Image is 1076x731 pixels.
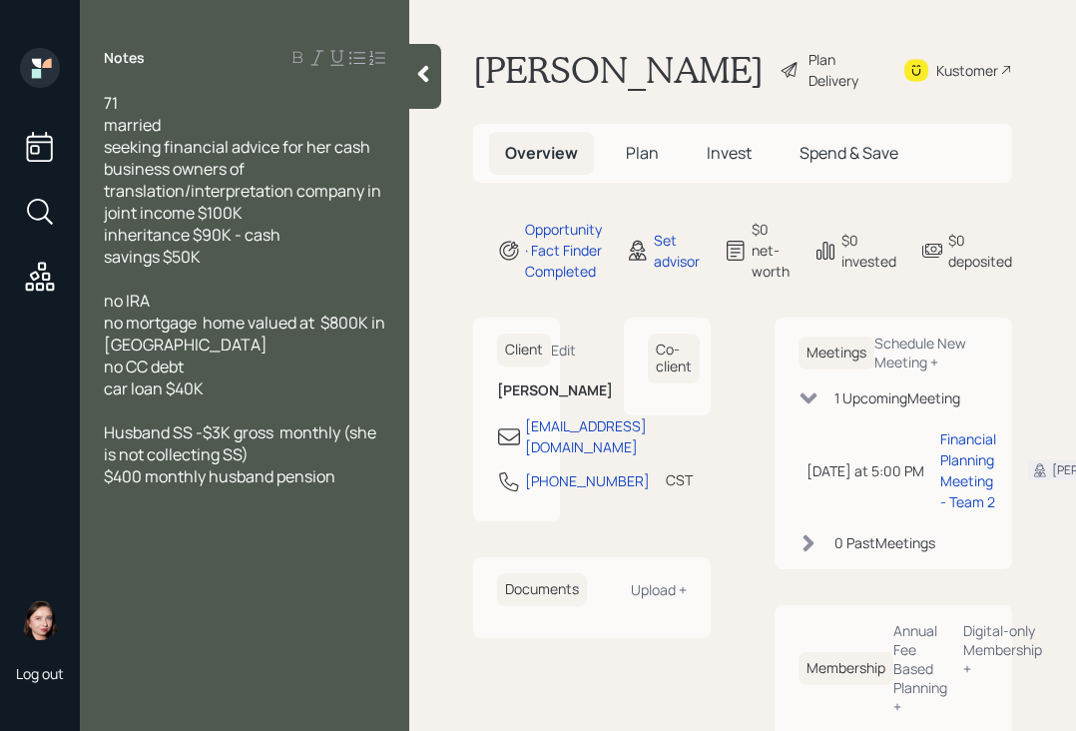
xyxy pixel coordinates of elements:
div: Plan Delivery [808,49,878,91]
div: $0 deposited [948,230,1012,272]
span: Invest [707,142,752,164]
div: Edit [551,341,576,360]
div: [EMAIL_ADDRESS][DOMAIN_NAME] [525,415,647,457]
span: no IRA no mortgage home valued at $800K in [GEOGRAPHIC_DATA] no CC debt car loan $40K [104,290,388,399]
div: 0 Past Meeting s [834,532,935,553]
span: Overview [505,142,578,164]
div: $0 net-worth [752,219,790,282]
h6: Documents [497,573,587,606]
div: Upload + [631,580,687,599]
h6: Client [497,334,551,366]
div: 1 Upcoming Meeting [834,387,960,408]
h1: [PERSON_NAME] [473,48,764,92]
div: Kustomer [936,60,998,81]
h6: Meetings [799,337,874,369]
label: Notes [104,48,145,68]
h6: Membership [799,652,893,685]
h6: [PERSON_NAME] [497,382,536,399]
div: Log out [16,664,64,683]
div: $0 invested [841,230,896,272]
div: Opportunity · Fact Finder Completed [525,219,602,282]
div: [PHONE_NUMBER] [525,470,650,491]
div: [DATE] at 5:00 PM [807,460,924,481]
span: 71 married seeking financial advice for her cash business owners of translation/interpretation co... [104,92,384,268]
div: Annual Fee Based Planning + [893,621,947,716]
div: Schedule New Meeting + [874,334,988,371]
div: Digital-only Membership + [963,621,1042,678]
img: aleksandra-headshot.png [20,600,60,640]
div: Set advisor [654,230,700,272]
h6: Co-client [648,334,700,383]
div: Financial Planning Meeting - Team 2 [940,428,996,512]
span: Plan [626,142,659,164]
span: Husband SS -$3K gross monthly (she is not collecting SS) $400 monthly husband pension [104,421,379,487]
span: Spend & Save [800,142,898,164]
